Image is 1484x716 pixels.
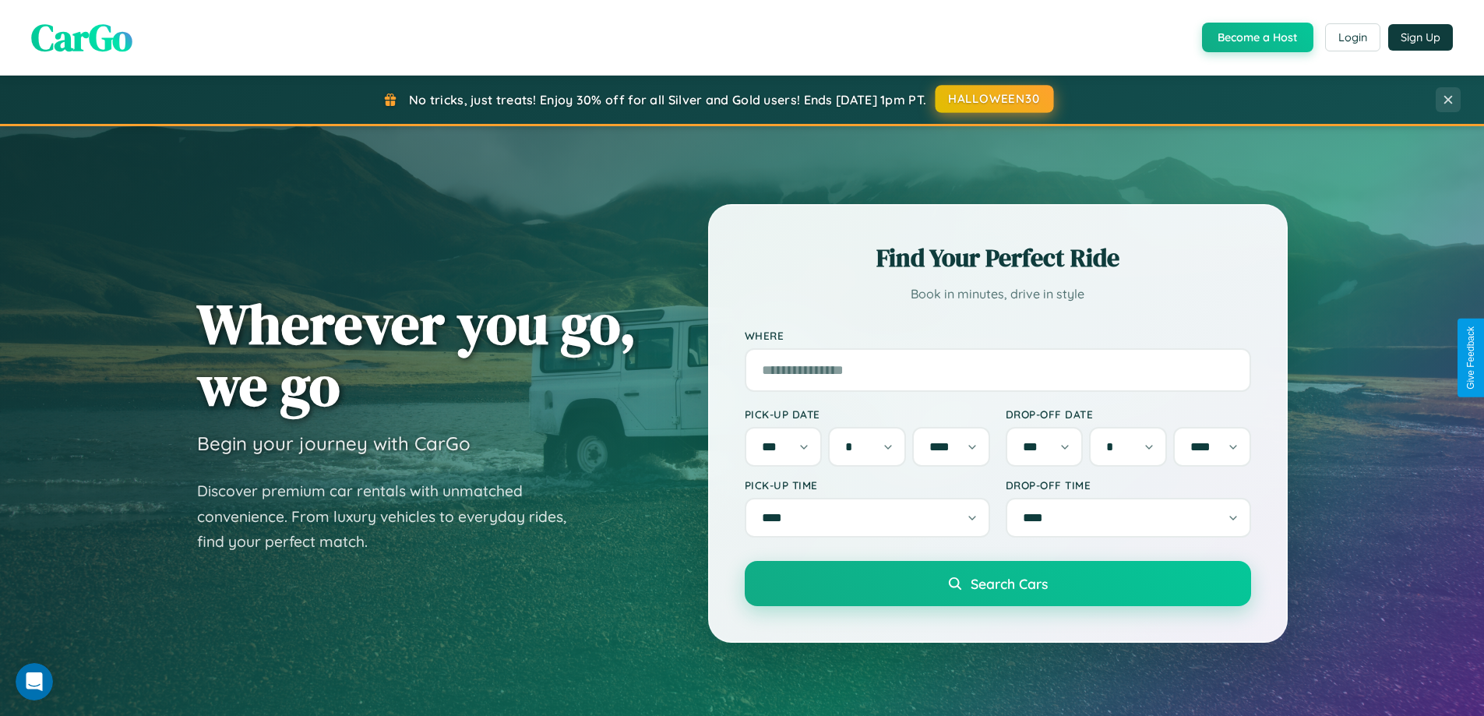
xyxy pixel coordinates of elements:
[1006,478,1251,492] label: Drop-off Time
[1006,407,1251,421] label: Drop-off Date
[745,407,990,421] label: Pick-up Date
[197,293,636,416] h1: Wherever you go, we go
[1202,23,1313,52] button: Become a Host
[1465,326,1476,390] div: Give Feedback
[197,478,587,555] p: Discover premium car rentals with unmatched convenience. From luxury vehicles to everyday rides, ...
[409,92,926,108] span: No tricks, just treats! Enjoy 30% off for all Silver and Gold users! Ends [DATE] 1pm PT.
[936,85,1054,113] button: HALLOWEEN30
[971,575,1048,592] span: Search Cars
[745,478,990,492] label: Pick-up Time
[1325,23,1380,51] button: Login
[745,241,1251,275] h2: Find Your Perfect Ride
[745,561,1251,606] button: Search Cars
[31,12,132,63] span: CarGo
[16,663,53,700] iframe: Intercom live chat
[745,283,1251,305] p: Book in minutes, drive in style
[197,432,471,455] h3: Begin your journey with CarGo
[745,329,1251,342] label: Where
[1388,24,1453,51] button: Sign Up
